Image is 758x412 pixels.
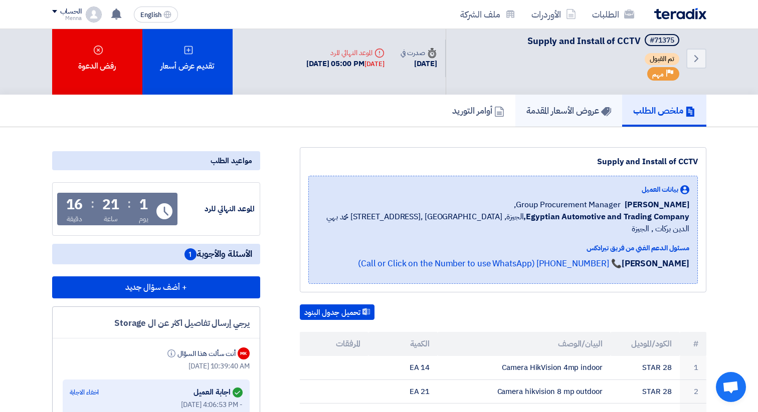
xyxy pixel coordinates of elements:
[622,257,689,270] strong: [PERSON_NAME]
[652,70,664,79] span: مهم
[102,198,119,212] div: 21
[642,184,678,195] span: بيانات العميل
[514,199,620,211] span: Group Procurement Manager,
[306,48,385,58] div: الموعد النهائي للرد
[184,248,252,260] span: الأسئلة والأجوبة
[86,7,102,23] img: profile_test.png
[368,356,438,379] td: 14 EA
[52,22,142,95] div: رفض الدعوة
[127,195,131,213] div: :
[317,243,689,253] div: مسئول الدعم الفني من فريق تيرادكس
[52,276,260,298] button: + أضف سؤال جديد
[60,8,82,16] div: الحساب
[63,317,250,330] div: يرجي إرسال تفاصيل اكثر عن ال Storage
[368,379,438,403] td: 21 EA
[625,199,689,211] span: [PERSON_NAME]
[645,53,679,65] span: تم القبول
[401,58,437,70] div: [DATE]
[70,387,99,397] div: اخفاء الاجابة
[70,399,243,410] div: [DATE] 4:06:53 PM -
[438,332,611,356] th: البيان/الوصف
[140,12,161,19] span: English
[526,105,611,116] h5: عروض الأسعار المقدمة
[527,34,641,48] span: Supply and Install of CCTV
[194,385,243,399] div: اجابة العميل
[611,356,680,379] td: STAR 28
[300,304,374,320] button: تحميل جدول البنود
[716,372,746,402] div: Open chat
[306,58,385,70] div: [DATE] 05:00 PM
[52,151,260,170] div: مواعيد الطلب
[680,356,706,379] td: 1
[654,8,706,20] img: Teradix logo
[650,37,674,44] div: #71375
[515,95,622,127] a: عروض الأسعار المقدمة
[368,332,438,356] th: الكمية
[401,48,437,58] div: صدرت في
[63,361,250,371] div: [DATE] 10:39:40 AM
[142,22,233,95] div: تقديم عرض أسعار
[523,3,584,26] a: الأوردرات
[134,7,178,23] button: English
[633,105,695,116] h5: ملخص الطلب
[438,379,611,403] td: Camera hikvision 8 mp outdoor
[165,348,235,359] div: أنت سألت هذا السؤال
[66,198,83,212] div: 16
[438,356,611,379] td: Camera HikVision 4mp indoor
[680,379,706,403] td: 2
[584,3,642,26] a: الطلبات
[238,347,250,359] div: MK
[527,34,681,48] h5: Supply and Install of CCTV
[67,214,82,224] div: دقيقة
[680,332,706,356] th: #
[611,332,680,356] th: الكود/الموديل
[622,95,706,127] a: ملخص الطلب
[358,257,622,270] a: 📞 [PHONE_NUMBER] (Call or Click on the Number to use WhatsApp)
[179,203,255,215] div: الموعد النهائي للرد
[317,211,689,235] span: الجيزة, [GEOGRAPHIC_DATA] ,[STREET_ADDRESS] محمد بهي الدين بركات , الجيزة
[364,59,385,69] div: [DATE]
[139,214,148,224] div: يوم
[300,332,369,356] th: المرفقات
[91,195,94,213] div: :
[139,198,148,212] div: 1
[308,156,698,168] div: Supply and Install of CCTV
[441,95,515,127] a: أوامر التوريد
[452,3,523,26] a: ملف الشركة
[611,379,680,403] td: STAR 28
[52,16,82,21] div: Menna
[184,248,197,260] span: 1
[523,211,689,223] b: Egyptian Automotive and Trading Company,
[104,214,118,224] div: ساعة
[452,105,504,116] h5: أوامر التوريد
